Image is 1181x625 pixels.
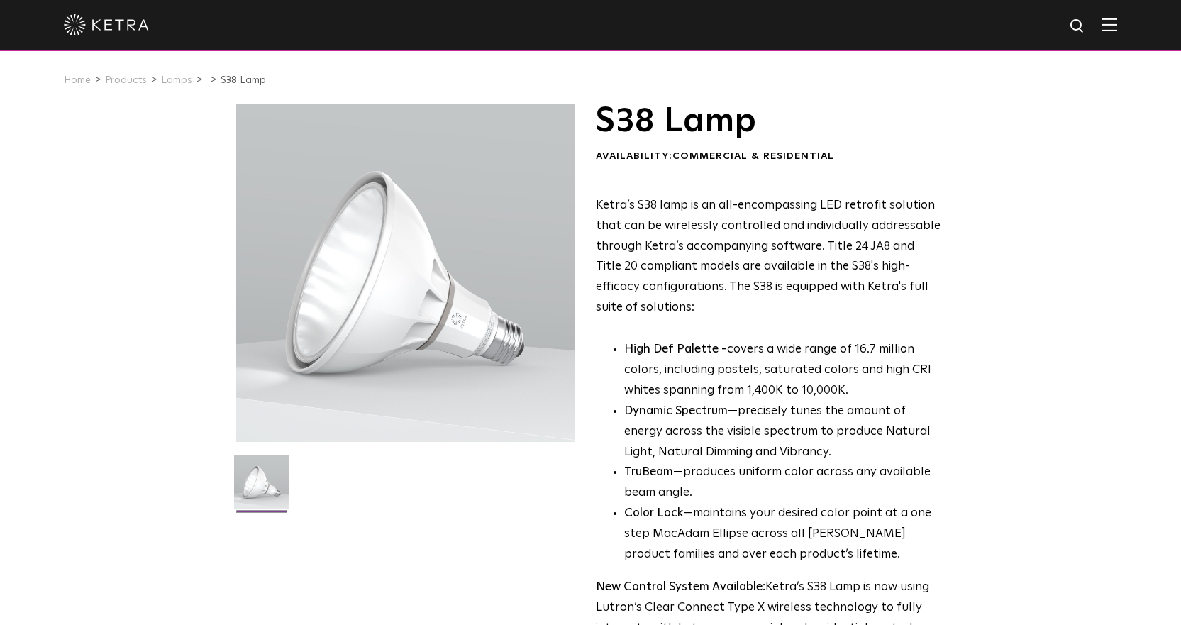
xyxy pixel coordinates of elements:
strong: New Control System Available: [596,581,765,593]
img: S38-Lamp-Edison-2021-Web-Square [234,455,289,520]
img: Hamburger%20Nav.svg [1102,18,1117,31]
p: Ketra’s S38 lamp is an all-encompassing LED retrofit solution that can be wirelessly controlled a... [596,196,941,319]
strong: High Def Palette - [624,343,727,355]
span: Commercial & Residential [672,151,834,161]
img: ketra-logo-2019-white [64,14,149,35]
img: search icon [1069,18,1087,35]
div: Availability: [596,150,941,164]
a: Home [64,75,91,85]
strong: Color Lock [624,507,683,519]
a: S38 Lamp [221,75,266,85]
p: covers a wide range of 16.7 million colors, including pastels, saturated colors and high CRI whit... [624,340,941,402]
strong: TruBeam [624,466,673,478]
li: —precisely tunes the amount of energy across the visible spectrum to produce Natural Light, Natur... [624,402,941,463]
a: Products [105,75,147,85]
a: Lamps [161,75,192,85]
li: —maintains your desired color point at a one step MacAdam Ellipse across all [PERSON_NAME] produc... [624,504,941,565]
h1: S38 Lamp [596,104,941,139]
strong: Dynamic Spectrum [624,405,728,417]
li: —produces uniform color across any available beam angle. [624,463,941,504]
